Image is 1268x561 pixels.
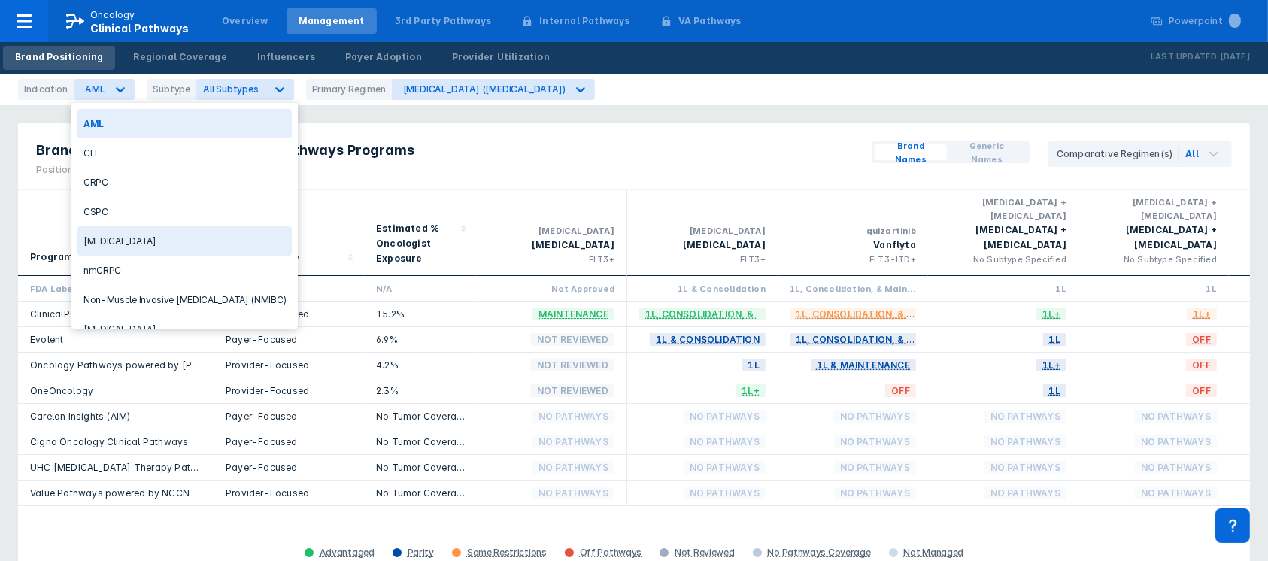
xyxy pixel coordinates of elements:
div: [MEDICAL_DATA] + [MEDICAL_DATA] [1091,196,1217,223]
span: No Pathways [984,459,1066,476]
span: 1L+ [1036,305,1066,323]
span: No Pathways [532,408,614,425]
button: Generic Names [947,144,1027,160]
a: Carelon Insights (AIM) [30,411,130,422]
div: Program [30,250,73,265]
div: Management [299,14,365,28]
div: VA Pathways [678,14,742,28]
div: 1L [940,282,1066,295]
a: Payer Adoption [333,46,434,70]
div: Advantaged [320,547,375,559]
div: [MEDICAL_DATA] [77,314,292,344]
div: 2.3% [376,384,465,397]
div: All [1185,147,1199,161]
a: Management [287,8,377,34]
span: No Pathways [834,408,916,425]
div: N/A [376,282,465,295]
div: AML [85,83,105,95]
span: No Pathways [1135,408,1217,425]
span: Not Reviewed [531,382,614,399]
div: FLT3+ [489,253,614,266]
span: Generic Names [953,139,1021,166]
div: Regional Coverage [133,50,226,64]
a: Provider Utilization [440,46,562,70]
span: OFF [885,382,916,399]
div: Vanflyta [790,238,916,253]
div: nmCRPC [77,256,292,285]
span: 1L [1043,382,1066,399]
span: Maintenance [532,305,614,323]
a: ClinicalPath [30,308,84,320]
div: Payer-Focused [226,461,352,474]
span: Not Reviewed [531,331,614,348]
div: No Subtype Specified [1091,253,1217,266]
div: FLT3+ [639,253,766,266]
div: [MEDICAL_DATA] + [MEDICAL_DATA] [940,196,1066,223]
div: [MEDICAL_DATA] [639,238,766,253]
div: 15.2% [376,308,465,320]
span: 1L [742,356,766,374]
a: Oncology Pathways powered by [PERSON_NAME] [30,359,259,371]
div: Payer-Focused [226,410,352,423]
span: 1L & Maintenance [811,356,916,374]
div: Influencers [257,50,315,64]
div: No Tumor Coverage [376,435,465,448]
div: [MEDICAL_DATA] [77,226,292,256]
div: CLL [77,138,292,168]
span: 1L, Consolidation, & Maintenance [790,305,982,323]
span: No Pathways [834,484,916,502]
span: 1L, Consolidation, & Maintenance [639,305,832,323]
span: Clinical Pathways [90,22,189,35]
span: 1L & Consolidation [650,331,766,348]
span: 1L+ [1036,356,1066,374]
span: No Pathways [684,484,766,502]
span: OFF [1186,382,1217,399]
span: No Pathways [532,433,614,450]
div: Provider Utilization [452,50,550,64]
div: FLT3-ITD+ [790,253,916,266]
div: 6.9% [376,333,465,346]
div: Payer-Focused [226,333,352,346]
a: Value Pathways powered by NCCN [30,487,190,499]
a: Influencers [245,46,327,70]
div: Non-Muscle Invasive [MEDICAL_DATA] (NMIBC) [77,285,292,314]
span: OFF [1186,331,1217,348]
div: Sort [18,190,214,276]
div: No Subtype Specified [940,253,1066,266]
div: 1L [1091,282,1217,295]
a: Cigna Oncology Clinical Pathways [30,436,188,447]
div: No Tumor Coverage [376,461,465,474]
div: Some Restrictions [467,547,547,559]
div: Estimated % Oncologist Exposure [376,221,456,266]
div: Comparative Regimen(s) [1057,147,1179,161]
span: Not Reviewed [531,356,614,374]
div: Not Approved [489,282,614,295]
span: No Pathways [834,433,916,450]
span: 1L+ [1187,305,1217,323]
div: No Pathways Coverage [768,547,871,559]
p: Oncology [90,8,135,22]
div: FDA Label [30,282,202,295]
div: Overview [222,14,268,28]
span: No Pathways [1135,484,1217,502]
div: 1L, Consolidation, & Maintenance [790,282,916,295]
span: No Pathways [1135,459,1217,476]
div: Payer Adoption [345,50,422,64]
div: Indication [18,79,74,100]
span: OFF [1186,356,1217,374]
div: Off Pathways [580,547,642,559]
div: No Tumor Coverage [376,487,465,499]
div: Provider-Focused [226,487,352,499]
span: No Pathways [684,459,766,476]
div: 4.2% [376,359,465,371]
div: CRPC [77,168,292,197]
div: No Tumor Coverage [376,410,465,423]
p: Last Updated: [1151,50,1220,65]
a: Evolent [30,334,63,345]
a: OneOncology [30,385,93,396]
span: No Pathways [1135,433,1217,450]
div: Primary Regimen [306,79,392,100]
div: AML [77,109,292,138]
div: [MEDICAL_DATA] [489,238,614,253]
span: 1L, Consolidation, & Maintenance [790,331,982,348]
